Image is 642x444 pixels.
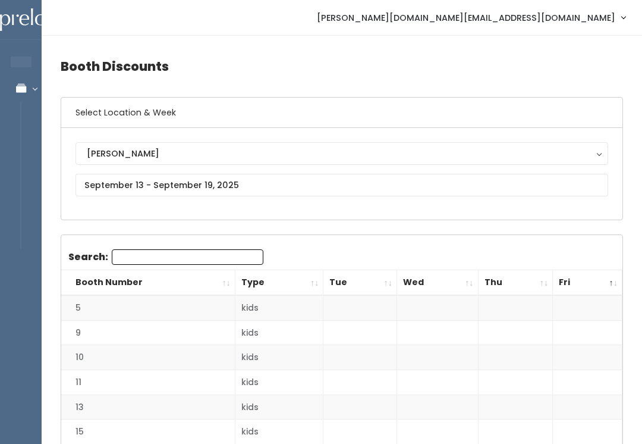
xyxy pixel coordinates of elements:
td: kids [235,320,323,345]
td: kids [235,370,323,395]
th: Type: activate to sort column ascending [235,270,323,296]
td: 9 [61,320,235,345]
td: kids [235,295,323,320]
label: Search: [68,249,263,265]
a: [PERSON_NAME][DOMAIN_NAME][EMAIL_ADDRESS][DOMAIN_NAME] [305,5,637,30]
input: September 13 - September 19, 2025 [75,174,608,196]
th: Fri: activate to sort column descending [553,270,622,296]
span: [PERSON_NAME][DOMAIN_NAME][EMAIL_ADDRESS][DOMAIN_NAME] [317,11,615,24]
td: 10 [61,345,235,370]
h6: Select Location & Week [61,98,622,128]
h4: Booth Discounts [61,50,623,83]
div: [PERSON_NAME] [87,147,597,160]
td: 13 [61,395,235,420]
th: Thu: activate to sort column ascending [478,270,553,296]
th: Tue: activate to sort column ascending [323,270,397,296]
td: kids [235,345,323,370]
th: Booth Number: activate to sort column ascending [61,270,235,296]
button: [PERSON_NAME] [75,142,608,165]
input: Search: [112,249,263,265]
td: 11 [61,370,235,395]
td: kids [235,395,323,420]
td: 5 [61,295,235,320]
th: Wed: activate to sort column ascending [397,270,479,296]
